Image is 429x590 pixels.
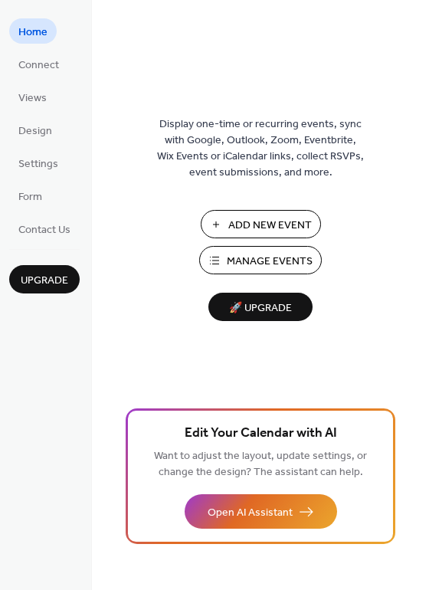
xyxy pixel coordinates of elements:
[9,18,57,44] a: Home
[227,254,313,270] span: Manage Events
[9,117,61,143] a: Design
[228,218,312,234] span: Add New Event
[218,298,303,319] span: 🚀 Upgrade
[208,505,293,521] span: Open AI Assistant
[18,123,52,139] span: Design
[9,84,56,110] a: Views
[18,25,47,41] span: Home
[9,183,51,208] a: Form
[9,216,80,241] a: Contact Us
[9,51,68,77] a: Connect
[18,189,42,205] span: Form
[199,246,322,274] button: Manage Events
[201,210,321,238] button: Add New Event
[154,446,367,483] span: Want to adjust the layout, update settings, or change the design? The assistant can help.
[18,156,58,172] span: Settings
[157,116,364,181] span: Display one-time or recurring events, sync with Google, Outlook, Zoom, Eventbrite, Wix Events or ...
[185,423,337,444] span: Edit Your Calendar with AI
[18,90,47,107] span: Views
[208,293,313,321] button: 🚀 Upgrade
[9,150,67,175] a: Settings
[21,273,68,289] span: Upgrade
[9,265,80,293] button: Upgrade
[185,494,337,529] button: Open AI Assistant
[18,57,59,74] span: Connect
[18,222,70,238] span: Contact Us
